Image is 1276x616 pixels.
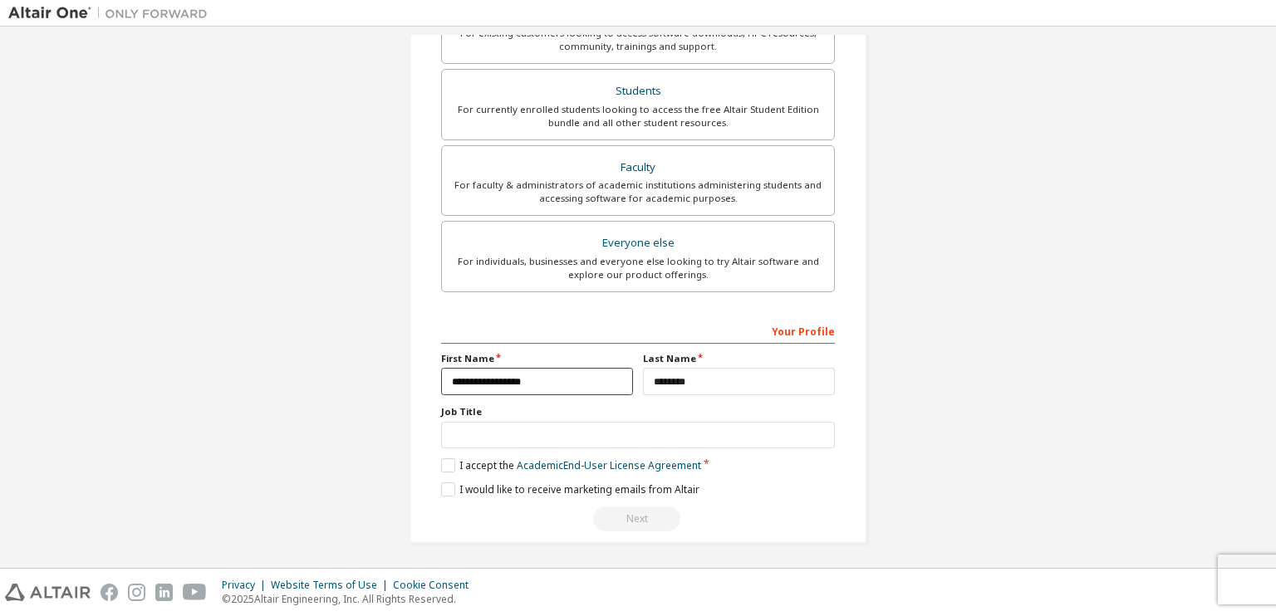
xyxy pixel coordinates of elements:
[441,482,699,496] label: I would like to receive marketing emails from Altair
[101,584,118,601] img: facebook.svg
[452,255,824,281] div: For individuals, businesses and everyone else looking to try Altair software and explore our prod...
[5,584,91,601] img: altair_logo.svg
[183,584,207,601] img: youtube.svg
[441,458,701,472] label: I accept the
[271,579,393,592] div: Website Terms of Use
[452,156,824,179] div: Faculty
[155,584,173,601] img: linkedin.svg
[452,27,824,53] div: For existing customers looking to access software downloads, HPC resources, community, trainings ...
[441,317,835,344] div: Your Profile
[441,352,633,365] label: First Name
[517,458,701,472] a: Academic End-User License Agreement
[452,103,824,130] div: For currently enrolled students looking to access the free Altair Student Edition bundle and all ...
[643,352,835,365] label: Last Name
[393,579,478,592] div: Cookie Consent
[222,579,271,592] div: Privacy
[452,232,824,255] div: Everyone else
[222,592,478,606] p: © 2025 Altair Engineering, Inc. All Rights Reserved.
[128,584,145,601] img: instagram.svg
[441,506,835,531] div: Read and acccept EULA to continue
[441,405,835,418] label: Job Title
[8,5,216,22] img: Altair One
[452,178,824,205] div: For faculty & administrators of academic institutions administering students and accessing softwa...
[452,80,824,103] div: Students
